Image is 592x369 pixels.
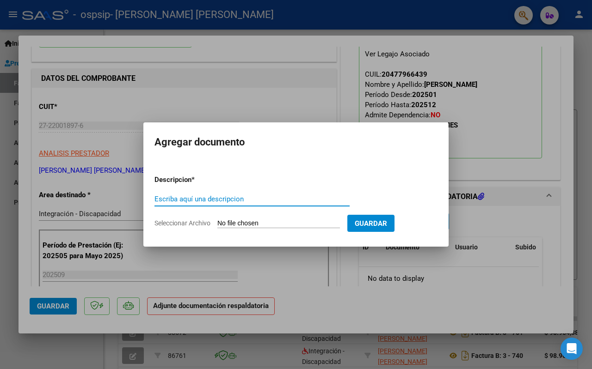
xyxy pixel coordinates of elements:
[347,215,395,232] button: Guardar
[154,133,438,151] h2: Agregar documento
[154,219,210,227] span: Seleccionar Archivo
[355,219,387,228] span: Guardar
[154,175,240,185] p: Descripcion
[561,338,583,360] div: Open Intercom Messenger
